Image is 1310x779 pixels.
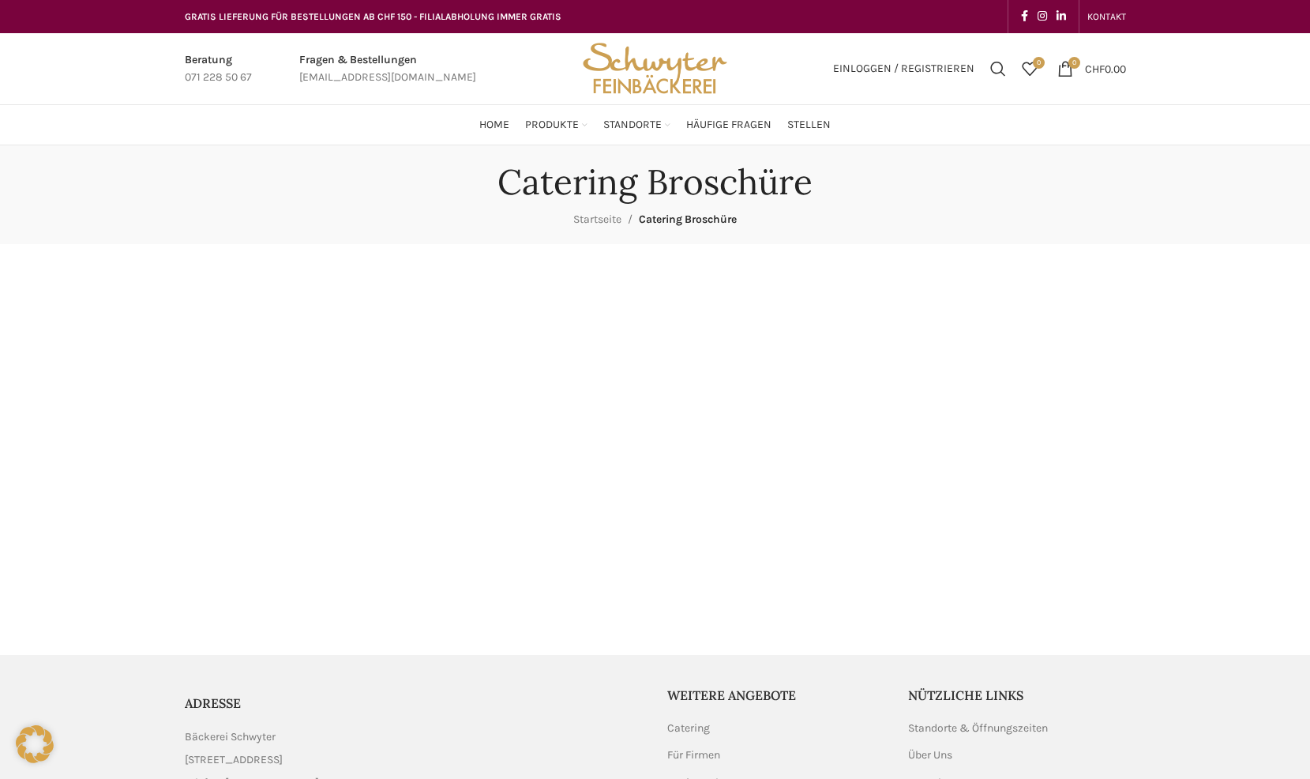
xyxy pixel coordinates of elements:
div: Main navigation [177,109,1134,141]
img: Bäckerei Schwyter [577,33,732,104]
span: Häufige Fragen [686,118,771,133]
div: Meine Wunschliste [1014,53,1045,85]
div: Secondary navigation [1079,1,1134,32]
span: ADRESSE [185,695,241,711]
span: KONTAKT [1087,11,1126,22]
a: Catering [667,721,711,736]
a: Suchen [982,53,1014,85]
a: KONTAKT [1087,1,1126,32]
a: Home [479,109,509,141]
span: Einloggen / Registrieren [833,63,974,74]
span: Catering Broschüre [639,213,737,226]
a: Über Uns [908,747,954,763]
h5: Weitere Angebote [667,687,885,704]
span: CHF [1085,62,1105,75]
a: Instagram social link [1033,6,1052,28]
a: Linkedin social link [1052,6,1071,28]
a: Facebook social link [1016,6,1033,28]
a: Standorte & Öffnungszeiten [908,721,1049,736]
span: Stellen [787,118,831,133]
a: Startseite [573,213,621,226]
h5: Nützliche Links [908,687,1126,704]
a: Häufige Fragen [686,109,771,141]
a: Site logo [577,61,732,74]
a: Infobox link [299,51,476,87]
a: Einloggen / Registrieren [825,53,982,85]
span: Standorte [603,118,662,133]
a: 0 CHF0.00 [1049,53,1134,85]
a: Für Firmen [667,747,722,763]
span: 0 [1033,57,1045,69]
h1: Catering Broschüre [497,161,813,203]
bdi: 0.00 [1085,62,1126,75]
span: Produkte [525,118,579,133]
span: [STREET_ADDRESS] [185,751,283,769]
span: 0 [1068,57,1080,69]
a: 0 [1014,53,1045,85]
a: Infobox link [185,51,252,87]
span: Bäckerei Schwyter [185,728,276,746]
a: Standorte [603,109,670,141]
a: Stellen [787,109,831,141]
span: Home [479,118,509,133]
a: Produkte [525,109,587,141]
span: GRATIS LIEFERUNG FÜR BESTELLUNGEN AB CHF 150 - FILIALABHOLUNG IMMER GRATIS [185,11,561,22]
